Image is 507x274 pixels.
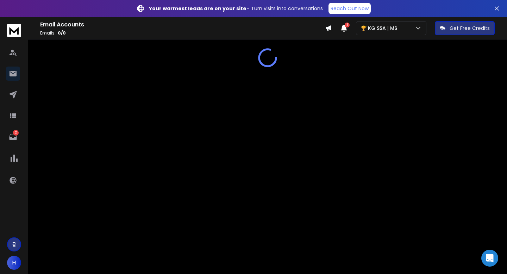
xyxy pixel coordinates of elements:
[328,3,371,14] a: Reach Out Now
[7,256,21,270] button: H
[481,250,498,267] div: Open Intercom Messenger
[7,24,21,37] img: logo
[345,23,350,27] span: 1
[40,30,325,36] p: Emails :
[331,5,369,12] p: Reach Out Now
[13,130,19,136] p: 2
[149,5,246,12] strong: Your warmest leads are on your site
[58,30,66,36] span: 0 / 0
[149,5,323,12] p: – Turn visits into conversations
[6,130,20,144] a: 2
[40,20,325,29] h1: Email Accounts
[450,25,490,32] p: Get Free Credits
[361,25,400,32] p: 🏆 KG SSA | MS
[435,21,495,35] button: Get Free Credits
